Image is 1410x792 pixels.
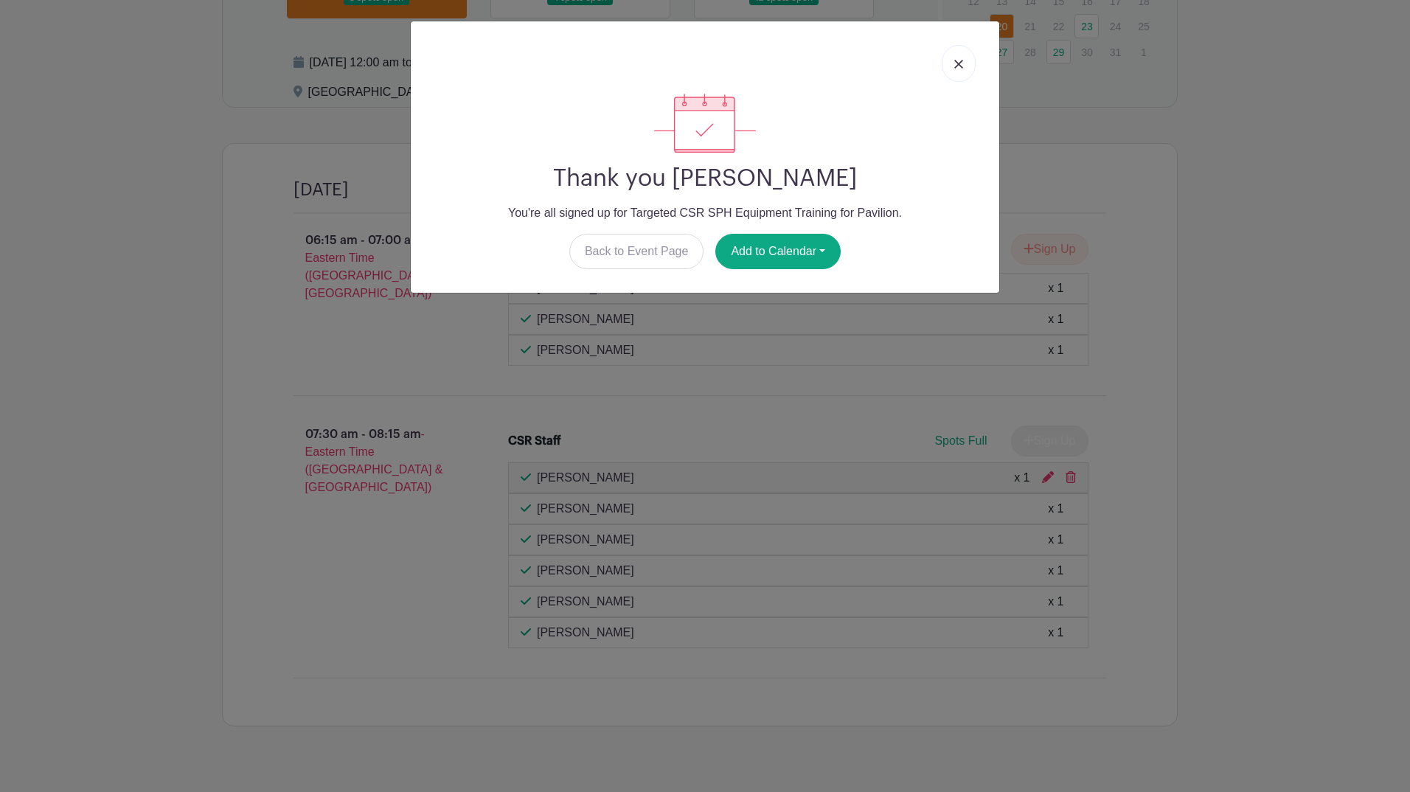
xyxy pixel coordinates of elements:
[423,164,987,192] h2: Thank you [PERSON_NAME]
[954,60,963,69] img: close_button-5f87c8562297e5c2d7936805f587ecaba9071eb48480494691a3f1689db116b3.svg
[423,204,987,222] p: You're all signed up for Targeted CSR SPH Equipment Training for Pavilion.
[569,234,704,269] a: Back to Event Page
[715,234,841,269] button: Add to Calendar
[654,94,756,153] img: signup_complete-c468d5dda3e2740ee63a24cb0ba0d3ce5d8a4ecd24259e683200fb1569d990c8.svg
